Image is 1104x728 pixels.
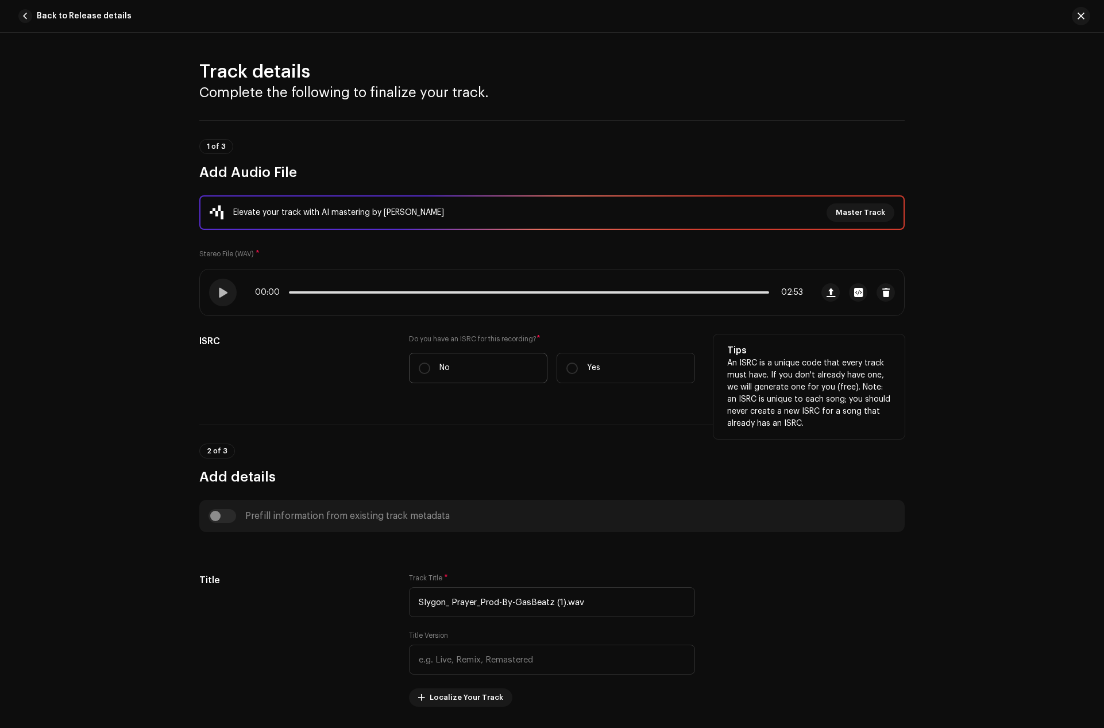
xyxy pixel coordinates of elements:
h3: Add details [199,468,905,486]
p: An ISRC is a unique code that every track must have. If you don't already have one, we will gener... [727,357,891,430]
label: Track Title [409,573,448,583]
button: Master Track [827,203,894,222]
h5: ISRC [199,334,391,348]
p: Yes [587,362,600,374]
h5: Tips [727,344,891,357]
span: 00:00 [255,288,284,297]
input: e.g. Live, Remix, Remastered [409,645,695,675]
span: 2 of 3 [207,448,227,454]
small: Stereo File (WAV) [199,251,254,257]
span: Localize Your Track [430,686,503,709]
span: 02:53 [774,288,803,297]
h5: Title [199,573,391,587]
input: Enter the name of the track [409,587,695,617]
h2: Track details [199,60,905,83]
label: Do you have an ISRC for this recording? [409,334,695,344]
button: Localize Your Track [409,688,512,707]
h3: Add Audio File [199,163,905,182]
span: 1 of 3 [207,143,226,150]
div: Elevate your track with AI mastering by [PERSON_NAME] [233,206,444,219]
span: Master Track [836,201,885,224]
p: No [439,362,450,374]
label: Title Version [409,631,448,640]
h3: Complete the following to finalize your track. [199,83,905,102]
